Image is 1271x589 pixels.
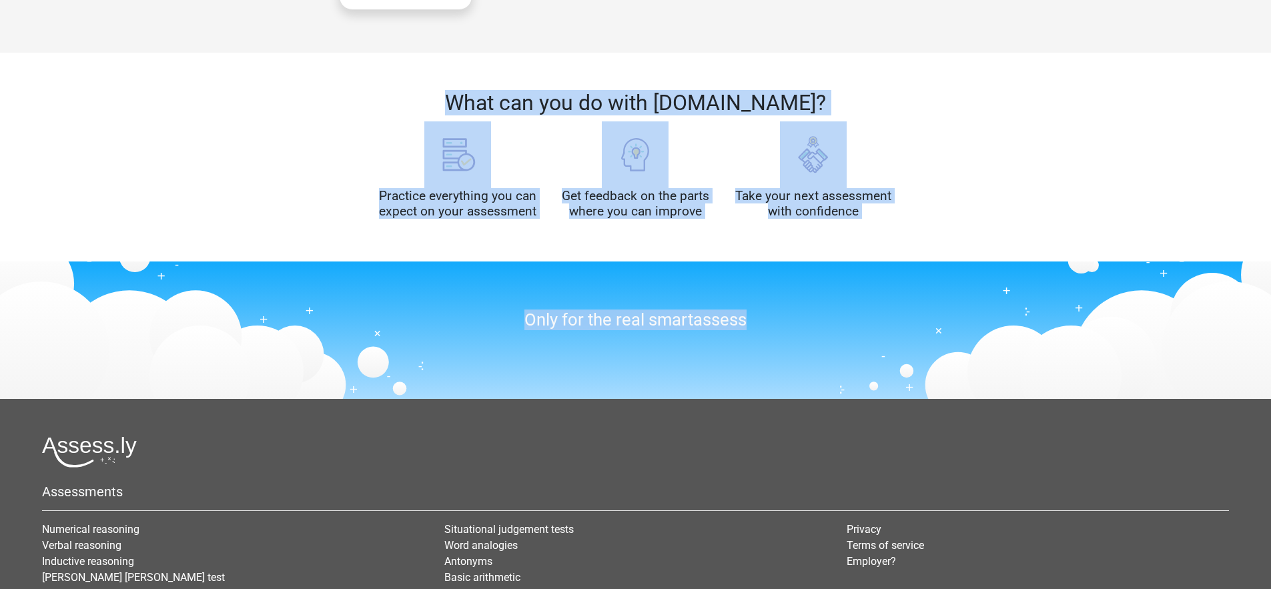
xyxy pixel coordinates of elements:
[444,539,518,552] a: Word analogies
[556,188,715,219] h4: Get feedback on the parts where you can improve
[42,555,134,568] a: Inductive reasoning
[847,523,881,536] a: Privacy
[42,436,137,468] img: Assessly logo
[42,539,121,552] a: Verbal reasoning
[444,571,520,584] a: Basic arithmetic
[42,523,139,536] a: Numerical reasoning
[42,571,225,584] a: [PERSON_NAME] [PERSON_NAME] test
[379,310,893,330] h3: Only for the real smartassess
[602,121,669,188] img: Feedback
[42,484,1229,500] h5: Assessments
[424,121,491,188] img: Assessment
[847,555,896,568] a: Employer?
[444,555,492,568] a: Antonyms
[735,188,893,219] h4: Take your next assessment with confidence
[780,121,847,188] img: Interview
[847,539,924,552] a: Terms of service
[379,188,537,219] h4: Practice everything you can expect on your assessment
[444,523,574,536] a: Situational judgement tests
[379,90,893,115] h2: What can you do with [DOMAIN_NAME]?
